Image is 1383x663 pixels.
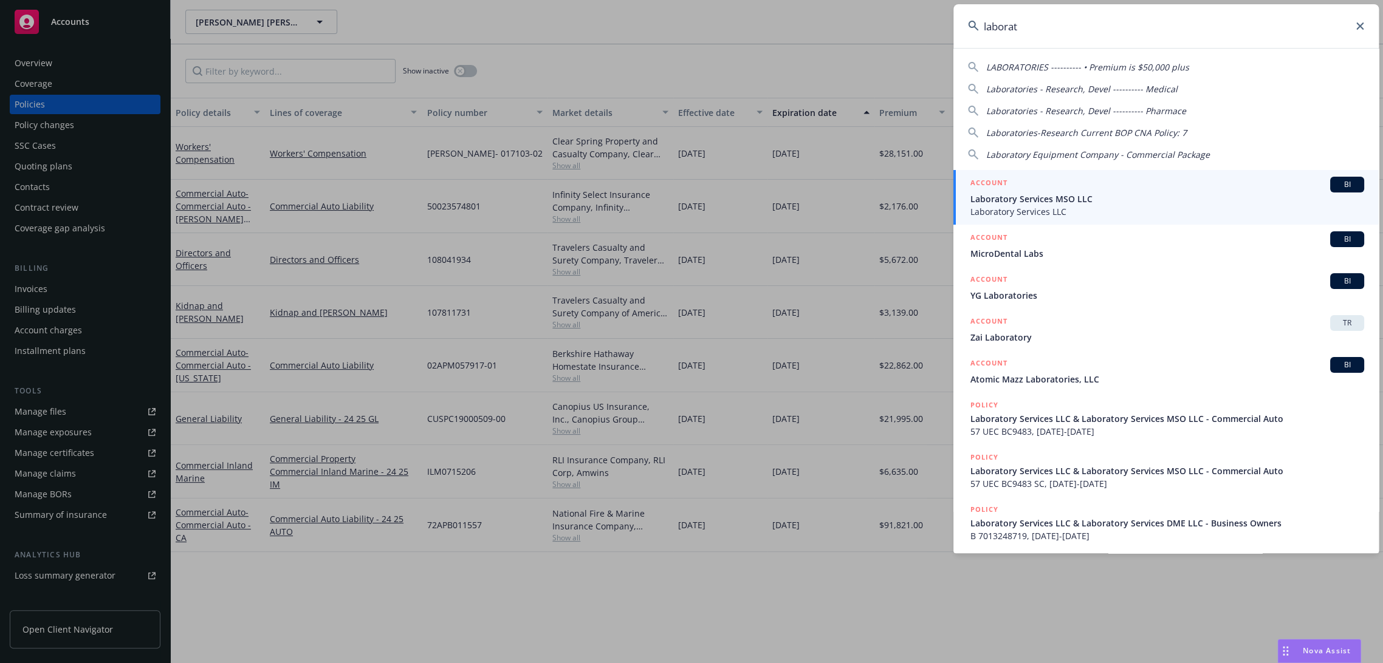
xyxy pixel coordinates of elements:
[970,503,998,515] h5: POLICY
[1335,179,1359,190] span: BI
[970,477,1364,490] span: 57 UEC BC9483 SC, [DATE]-[DATE]
[970,331,1364,344] span: Zai Laboratory
[970,399,998,411] h5: POLICY
[970,357,1007,372] h5: ACCOUNT
[970,412,1364,425] span: Laboratory Services LLC & Laboratory Services MSO LLC - Commercial Auto
[986,61,1189,73] span: LABORATORIES ---------- • Premium is $50,000 plus
[953,497,1379,549] a: POLICYLaboratory Services LLC & Laboratory Services DME LLC - Business OwnersB 7013248719, [DATE]...
[953,267,1379,308] a: ACCOUNTBIYG Laboratories
[1335,318,1359,328] span: TR
[953,4,1379,48] input: Search...
[1278,639,1293,662] div: Drag to move
[970,451,998,463] h5: POLICY
[970,529,1364,542] span: B 7013248719, [DATE]-[DATE]
[970,177,1007,191] h5: ACCOUNT
[986,83,1178,95] span: Laboratories - Research, Devel ---------- Medical
[953,170,1379,225] a: ACCOUNTBILaboratory Services MSO LLCLaboratory Services LLC
[970,373,1364,386] span: Atomic Mazz Laboratories, LLC
[970,425,1364,438] span: 57 UEC BC9483, [DATE]-[DATE]
[1335,276,1359,287] span: BI
[970,517,1364,529] span: Laboratory Services LLC & Laboratory Services DME LLC - Business Owners
[1277,639,1361,663] button: Nova Assist
[970,231,1007,246] h5: ACCOUNT
[970,464,1364,477] span: Laboratory Services LLC & Laboratory Services MSO LLC - Commercial Auto
[970,273,1007,288] h5: ACCOUNT
[986,105,1186,117] span: Laboratories - Research, Devel ---------- Pharmace
[953,392,1379,444] a: POLICYLaboratory Services LLC & Laboratory Services MSO LLC - Commercial Auto57 UEC BC9483, [DATE...
[986,127,1187,138] span: Laboratories-Research Current BOP CNA Policy: 7
[1335,234,1359,245] span: BI
[1335,359,1359,370] span: BI
[970,247,1364,260] span: MicroDental Labs
[953,444,1379,497] a: POLICYLaboratory Services LLC & Laboratory Services MSO LLC - Commercial Auto57 UEC BC9483 SC, [D...
[970,315,1007,330] h5: ACCOUNT
[970,192,1364,205] span: Laboratory Services MSO LLC
[986,149,1210,160] span: Laboratory Equipment Company - Commercial Package
[953,350,1379,392] a: ACCOUNTBIAtomic Mazz Laboratories, LLC
[970,205,1364,218] span: Laboratory Services LLC
[1303,645,1351,656] span: Nova Assist
[953,225,1379,267] a: ACCOUNTBIMicroDental Labs
[970,289,1364,302] span: YG Laboratories
[953,308,1379,350] a: ACCOUNTTRZai Laboratory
